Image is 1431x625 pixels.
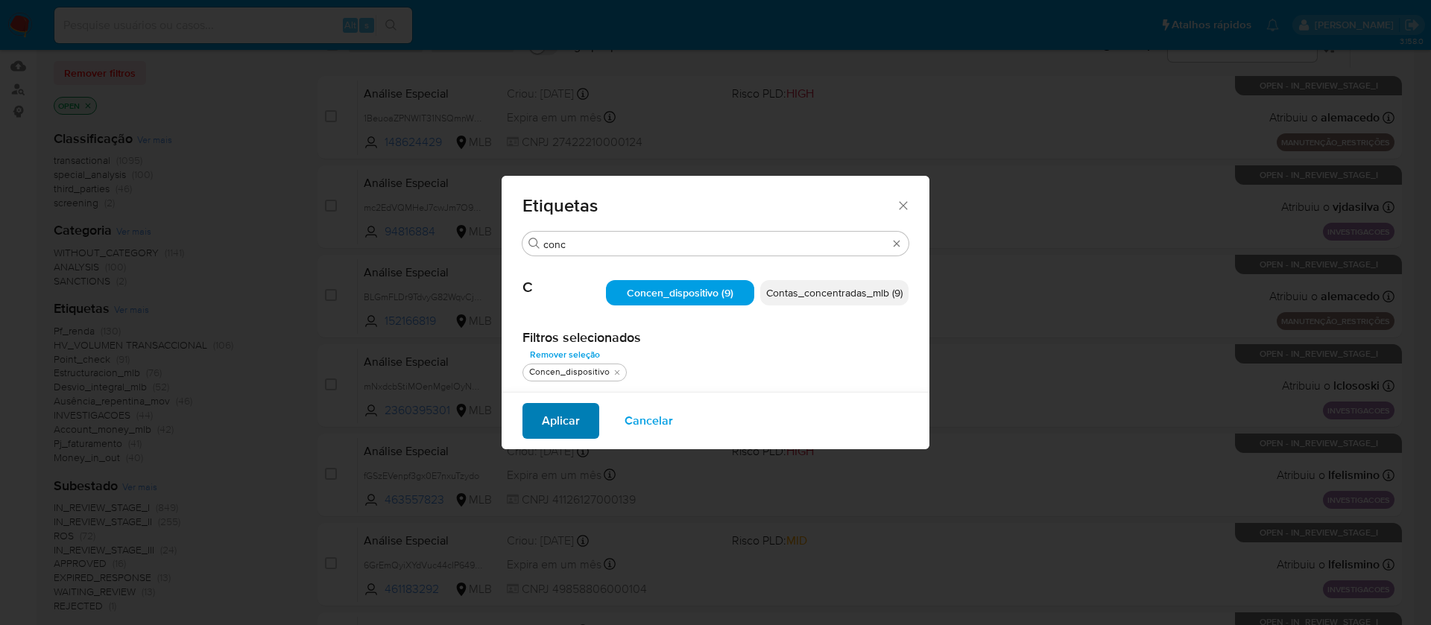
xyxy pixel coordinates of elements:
[543,238,888,251] input: Filtro de pesquisa
[526,366,613,378] div: Concen_dispositivo
[760,280,909,305] div: Contas_concentradas_mlb (9)
[891,238,903,250] button: Apagar busca
[522,403,599,439] button: Aplicar
[530,347,600,362] span: Remover seleção
[522,346,607,364] button: Remover seleção
[528,238,540,250] button: Procurar
[522,329,909,346] h2: Filtros selecionados
[542,404,580,437] span: Aplicar
[606,280,754,305] div: Concen_dispositivo (9)
[522,256,606,296] span: C
[605,403,692,439] button: Cancelar
[766,285,903,300] span: Contas_concentradas_mlb (9)
[611,367,623,378] button: tirar Concen_dispositivo
[625,404,673,437] span: Cancelar
[627,285,733,300] span: Concen_dispositivo (9)
[522,197,896,215] span: Etiquetas
[896,198,909,212] button: Fechar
